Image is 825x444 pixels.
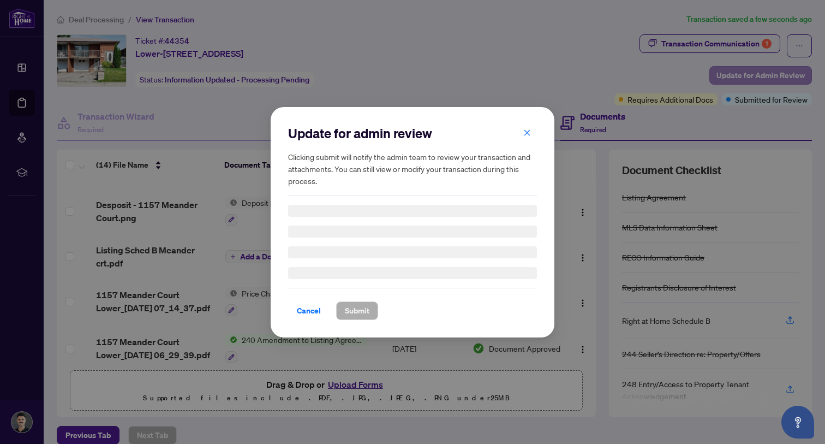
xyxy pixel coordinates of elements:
span: Cancel [297,302,321,319]
h2: Update for admin review [288,125,537,142]
button: Open asap [781,406,814,439]
span: close [523,128,531,136]
h5: Clicking submit will notify the admin team to review your transaction and attachments. You can st... [288,151,537,187]
button: Cancel [288,301,330,320]
button: Submit [336,301,378,320]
